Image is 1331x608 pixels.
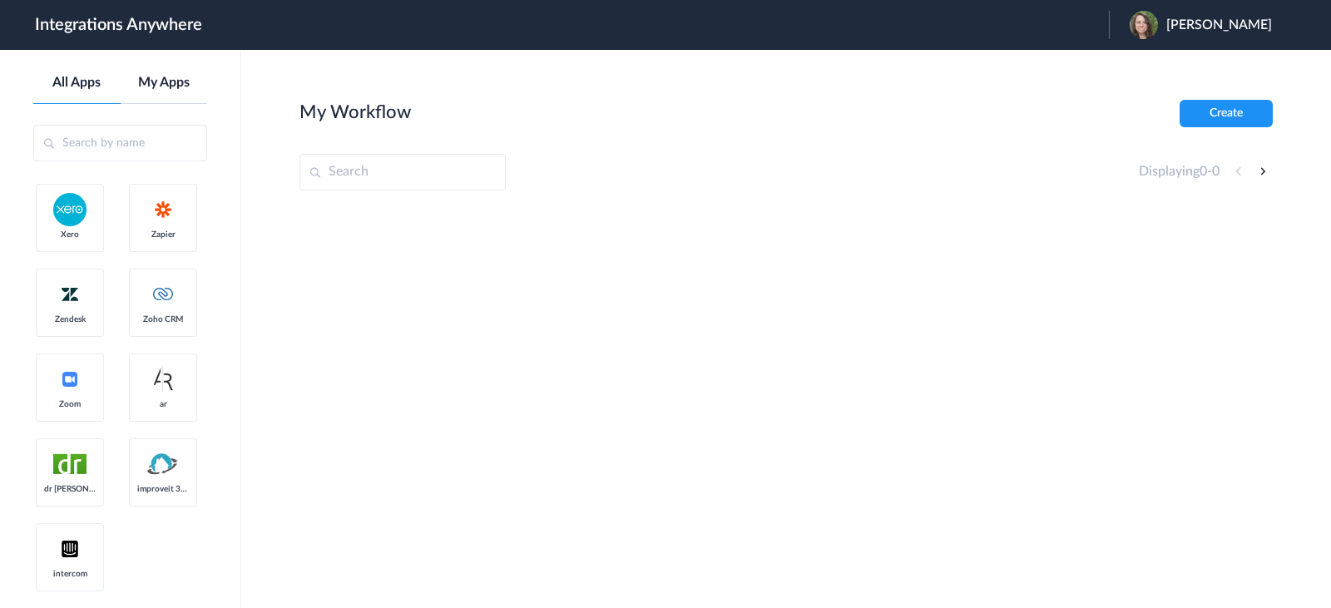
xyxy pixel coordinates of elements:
span: Zendesk [44,314,96,324]
img: drchrono.png [53,454,87,474]
span: Xero [44,230,96,240]
span: [PERSON_NAME] [1166,17,1272,33]
h2: My Workflow [299,101,411,123]
span: dr [PERSON_NAME] [44,484,96,494]
span: Zoho CRM [137,314,189,324]
span: ar [137,399,189,409]
h4: Displaying - [1139,164,1220,180]
input: Search by name [33,125,207,161]
span: 0 [1212,165,1220,178]
img: e3406122-fc97-434f-b516-60e99fa22e6d.jpeg [1130,11,1158,39]
a: All Apps [33,75,121,91]
img: zoho-logo.svg [153,284,173,304]
span: Zoom [44,399,96,409]
img: zendesk-logo.svg [60,284,80,304]
img: intercom-logo.svg [60,539,80,559]
span: intercom [44,569,96,579]
img: zoom-logo.svg [60,369,80,389]
span: 0 [1200,165,1207,178]
h1: Integrations Anywhere [35,15,202,35]
span: Zapier [137,230,189,240]
img: zapier-logo.svg [153,200,173,220]
img: xero.png [53,193,87,226]
a: My Apps [121,75,208,91]
img: ar.png [146,363,180,396]
span: improveit 360 [137,484,189,494]
input: Search [299,154,506,190]
button: Create [1180,100,1273,127]
img: Improveit360.png [146,451,180,477]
